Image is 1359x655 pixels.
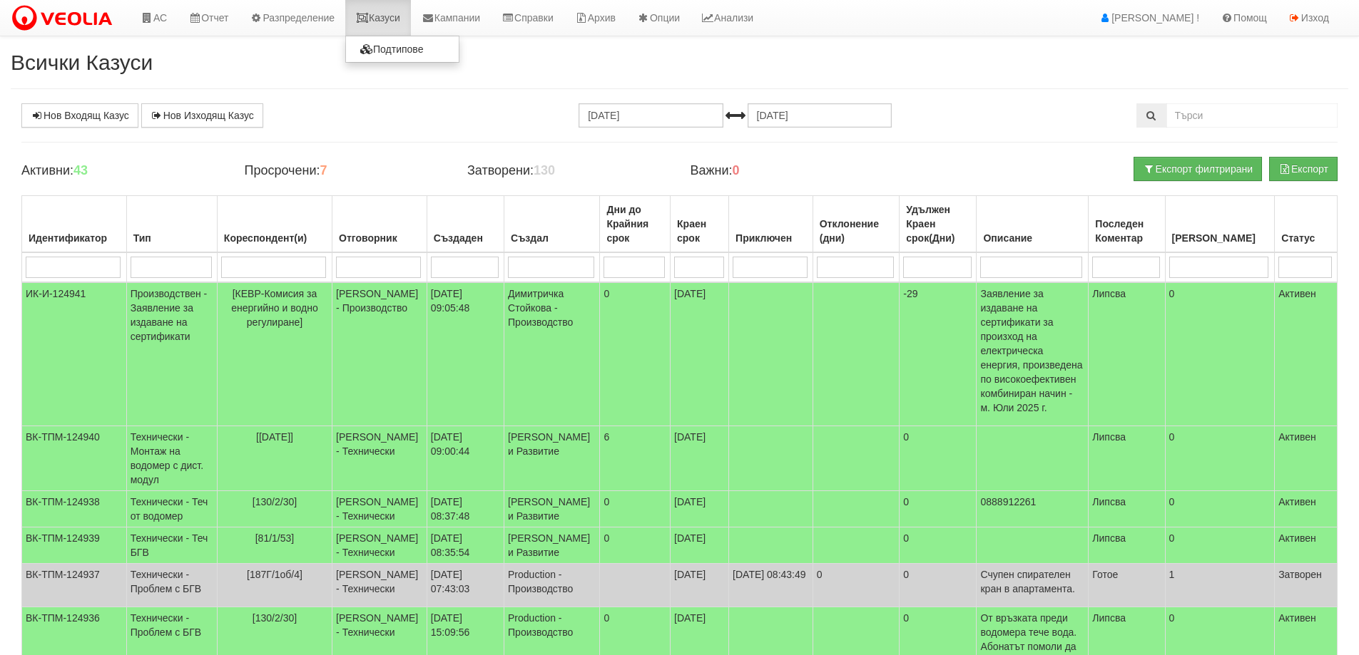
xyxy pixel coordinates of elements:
div: Кореспондент(и) [221,228,328,248]
div: Удължен Краен срок(Дни) [903,200,972,248]
div: Създаден [431,228,500,248]
span: 0 [604,532,609,544]
td: 0 [900,564,977,607]
h4: Просрочени: [244,164,445,178]
td: 0 [900,491,977,527]
td: Димитричка Стойкова - Производство [504,282,600,426]
td: Производствен - Заявление за издаване на сертификати [126,282,217,426]
div: Последен Коментар [1092,214,1161,248]
div: [PERSON_NAME] [1169,228,1271,248]
td: ВК-ТПМ-124940 [22,426,127,491]
td: [DATE] 08:43:49 [729,564,813,607]
button: Експорт [1269,157,1338,181]
td: [DATE] 07:43:03 [427,564,504,607]
td: Технически - Теч БГВ [126,527,217,564]
td: [PERSON_NAME] - Технически [332,564,427,607]
span: [130/2/30] [253,612,297,624]
b: 7 [320,163,327,177]
th: Краен срок: No sort applied, activate to apply an ascending sort [671,196,729,253]
td: Активен [1275,491,1338,527]
td: [DATE] 09:05:48 [427,282,504,426]
span: [81/1/53] [255,532,295,544]
td: ИК-И-124941 [22,282,127,426]
div: Краен срок [674,214,725,248]
td: [PERSON_NAME] - Производство [332,282,427,426]
td: Активен [1275,282,1338,426]
td: 0 [813,564,900,607]
td: 0 [900,426,977,491]
div: Описание [980,228,1084,248]
td: [DATE] [671,426,729,491]
td: [DATE] 08:37:48 [427,491,504,527]
td: [PERSON_NAME] и Развитие [504,527,600,564]
a: Нов Изходящ Казус [141,103,263,128]
a: Подтипове [346,40,459,58]
td: ВК-ТПМ-124938 [22,491,127,527]
td: Активен [1275,426,1338,491]
td: -29 [900,282,977,426]
span: [[DATE]] [256,431,293,443]
div: Идентификатор [26,228,123,248]
th: Статус: No sort applied, activate to apply an ascending sort [1275,196,1338,253]
b: 130 [534,163,555,177]
td: 1 [1165,564,1275,607]
td: Активен [1275,527,1338,564]
button: Експорт филтрирани [1134,157,1262,181]
span: [187Г/1об/4] [247,569,302,580]
td: [PERSON_NAME] - Технически [332,426,427,491]
span: 0 [604,288,609,299]
td: 0 [1165,426,1275,491]
a: Нов Входящ Казус [21,103,138,128]
th: Идентификатор: No sort applied, activate to apply an ascending sort [22,196,127,253]
td: [DATE] 09:00:44 [427,426,504,491]
td: [PERSON_NAME] - Технически [332,527,427,564]
td: ВК-ТПМ-124937 [22,564,127,607]
div: Отговорник [336,228,423,248]
td: 0 [1165,527,1275,564]
span: Липсва [1092,532,1126,544]
p: Счупен спирателен кран в апартамента. [980,567,1084,596]
span: 6 [604,431,609,443]
th: Описание: No sort applied, activate to apply an ascending sort [977,196,1089,253]
input: Търсене по Идентификатор, Бл/Вх/Ап, Тип, Описание, Моб. Номер, Имейл, Файл, Коментар, [1166,103,1338,128]
td: 0 [900,527,977,564]
span: 0 [604,496,609,507]
td: Production - Производство [504,564,600,607]
h4: Активни: [21,164,223,178]
div: Тип [131,228,213,248]
span: Липсва [1092,431,1126,443]
b: 43 [73,163,88,177]
th: Удължен Краен срок(Дни): No sort applied, activate to apply an ascending sort [900,196,977,253]
h4: Затворени: [467,164,668,178]
td: [PERSON_NAME] - Технически [332,491,427,527]
th: Кореспондент(и): No sort applied, activate to apply an ascending sort [217,196,332,253]
th: Отклонение (дни): No sort applied, activate to apply an ascending sort [813,196,900,253]
th: Създал: No sort applied, activate to apply an ascending sort [504,196,600,253]
b: 0 [733,163,740,177]
td: [DATE] 08:35:54 [427,527,504,564]
span: Липсва [1092,288,1126,299]
span: 0 [604,612,609,624]
th: Отговорник: No sort applied, activate to apply an ascending sort [332,196,427,253]
h4: Важни: [690,164,891,178]
div: Отклонение (дни) [817,214,896,248]
td: Затворен [1275,564,1338,607]
th: Приключен: No sort applied, activate to apply an ascending sort [729,196,813,253]
h2: Всички Казуси [11,51,1348,74]
td: 0 [1165,282,1275,426]
th: Създаден: No sort applied, activate to apply an ascending sort [427,196,504,253]
td: [DATE] [671,527,729,564]
td: Технически - Монтаж на водомер с дист. модул [126,426,217,491]
span: Липсва [1092,612,1126,624]
p: 0888912261 [980,495,1084,509]
th: Дни до Крайния срок: No sort applied, activate to apply an ascending sort [600,196,671,253]
span: [130/2/30] [253,496,297,507]
td: [PERSON_NAME] и Развитие [504,426,600,491]
th: Последен Коментар: No sort applied, activate to apply an ascending sort [1089,196,1165,253]
p: Заявление за издаване на сертификати за произход на електрическа енергия, произведена по високоеф... [980,287,1084,415]
th: Брой Файлове: No sort applied, activate to apply an ascending sort [1165,196,1275,253]
td: 0 [1165,491,1275,527]
th: Тип: No sort applied, activate to apply an ascending sort [126,196,217,253]
div: Дни до Крайния срок [604,200,666,248]
td: [PERSON_NAME] и Развитие [504,491,600,527]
